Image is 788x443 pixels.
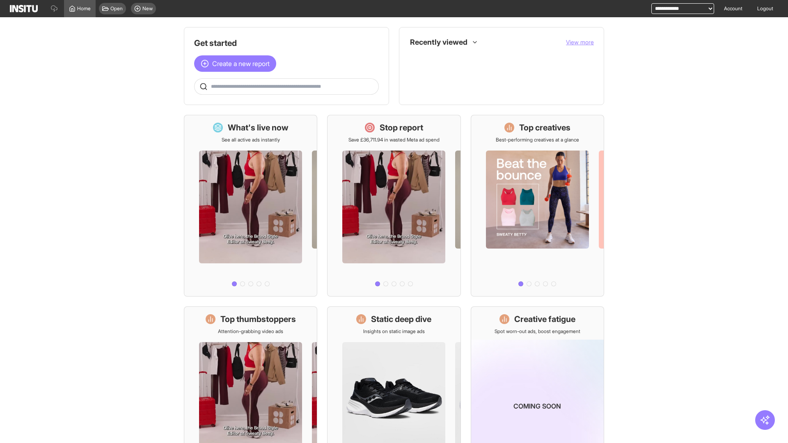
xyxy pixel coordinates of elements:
[566,38,594,46] button: View more
[566,39,594,46] span: View more
[194,37,379,49] h1: Get started
[380,122,423,133] h1: Stop report
[519,122,570,133] h1: Top creatives
[194,55,276,72] button: Create a new report
[222,137,280,143] p: See all active ads instantly
[371,313,431,325] h1: Static deep dive
[110,5,123,12] span: Open
[228,122,289,133] h1: What's live now
[471,115,604,297] a: Top creativesBest-performing creatives at a glance
[212,59,270,69] span: Create a new report
[348,137,440,143] p: Save £36,711.94 in wasted Meta ad spend
[142,5,153,12] span: New
[218,328,283,335] p: Attention-grabbing video ads
[10,5,38,12] img: Logo
[77,5,91,12] span: Home
[363,328,425,335] p: Insights on static image ads
[184,115,317,297] a: What's live nowSee all active ads instantly
[220,313,296,325] h1: Top thumbstoppers
[496,137,579,143] p: Best-performing creatives at a glance
[327,115,460,297] a: Stop reportSave £36,711.94 in wasted Meta ad spend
